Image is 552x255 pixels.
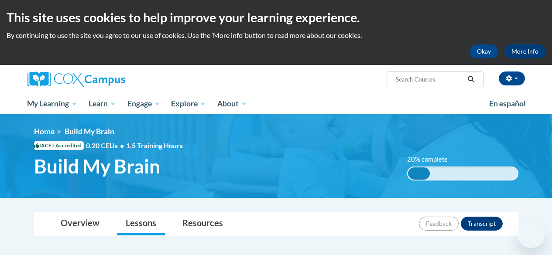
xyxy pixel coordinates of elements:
[174,212,232,235] a: Resources
[127,99,160,109] span: Engage
[83,94,122,114] a: Learn
[21,94,531,114] div: Main menu
[165,94,212,114] a: Explore
[86,141,126,150] span: 0.20 CEUs
[126,141,183,150] span: 1.5 Training Hours
[120,141,124,150] span: •
[394,74,464,85] input: Search Courses
[217,99,247,109] span: About
[27,99,77,109] span: My Learning
[27,71,125,87] img: Cox Campus
[34,155,160,178] span: Build My Brain
[122,94,166,114] a: Engage
[464,74,477,85] button: Search
[117,212,165,235] a: Lessons
[419,217,459,231] button: Feedback
[65,127,114,136] span: Build My Brain
[489,99,526,108] span: En español
[461,217,503,231] button: Transcript
[34,141,84,150] span: IACET Accredited
[52,212,108,235] a: Overview
[27,71,185,87] a: Cox Campus
[517,220,545,248] iframe: Button to launch messaging window
[467,76,475,83] i: 
[171,99,206,109] span: Explore
[504,44,545,58] a: More Info
[7,9,545,26] h2: This site uses cookies to help improve your learning experience.
[499,71,525,85] button: Account Settings
[408,167,430,180] div: 20% complete
[89,99,116,109] span: Learn
[470,44,498,58] button: Okay
[407,155,457,164] label: 20% complete
[483,95,531,113] a: En español
[212,94,253,114] a: About
[22,94,83,114] a: My Learning
[7,31,545,40] p: By continuing to use the site you agree to our use of cookies. Use the ‘More info’ button to read...
[34,127,55,136] a: Home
